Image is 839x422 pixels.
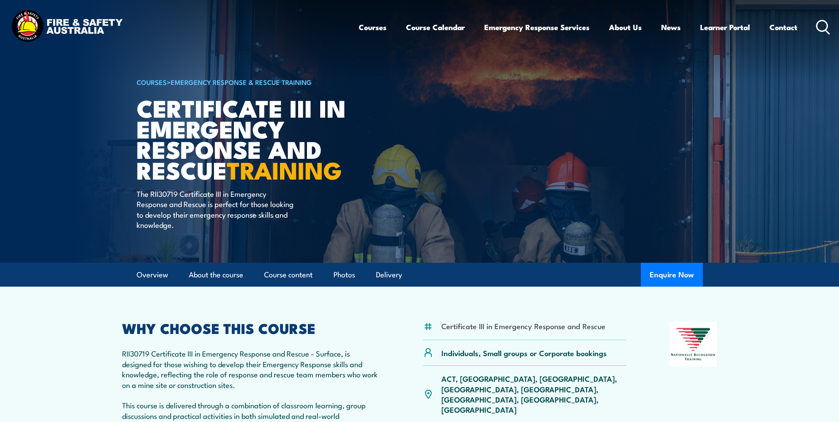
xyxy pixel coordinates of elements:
strong: TRAINING [227,151,342,188]
p: ACT, [GEOGRAPHIC_DATA], [GEOGRAPHIC_DATA], [GEOGRAPHIC_DATA], [GEOGRAPHIC_DATA], [GEOGRAPHIC_DATA... [441,373,627,415]
a: About the course [189,263,243,287]
a: COURSES [137,77,167,87]
a: Course Calendar [406,15,465,39]
p: The RII30719 Certificate III in Emergency Response and Rescue is perfect for those looking to dev... [137,188,298,230]
a: Course content [264,263,313,287]
a: Contact [770,15,797,39]
h2: WHY CHOOSE THIS COURSE [122,322,380,334]
a: Delivery [376,263,402,287]
a: Learner Portal [700,15,750,39]
a: Emergency Response Services [484,15,590,39]
a: News [661,15,681,39]
h6: > [137,77,355,87]
a: Emergency Response & Rescue Training [171,77,312,87]
p: Individuals, Small groups or Corporate bookings [441,348,607,358]
li: Certificate III in Emergency Response and Rescue [441,321,605,331]
a: Overview [137,263,168,287]
button: Enquire Now [641,263,703,287]
a: Photos [333,263,355,287]
a: Courses [359,15,387,39]
img: Nationally Recognised Training logo. [670,322,717,367]
a: About Us [609,15,642,39]
h1: Certificate III in Emergency Response and Rescue [137,97,355,180]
